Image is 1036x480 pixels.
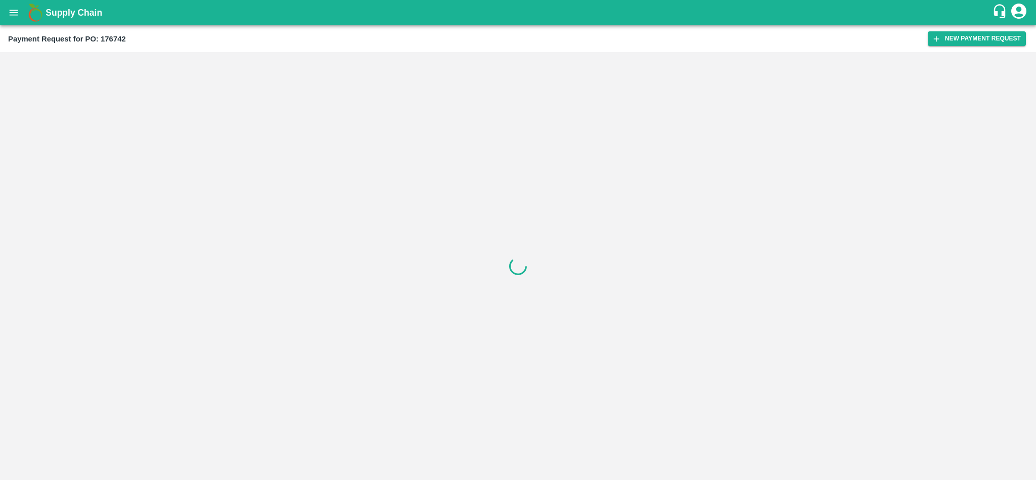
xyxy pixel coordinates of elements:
b: Supply Chain [46,8,102,18]
button: open drawer [2,1,25,24]
a: Supply Chain [46,6,992,20]
div: customer-support [992,4,1010,22]
button: New Payment Request [928,31,1026,46]
b: Payment Request for PO: 176742 [8,35,126,43]
div: account of current user [1010,2,1028,23]
img: logo [25,3,46,23]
